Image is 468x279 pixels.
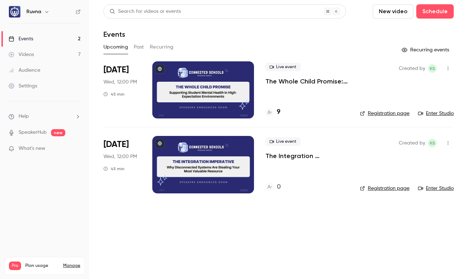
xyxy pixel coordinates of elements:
h6: Ruvna [26,8,41,15]
h4: 9 [277,107,280,117]
button: Schedule [416,4,454,19]
div: Events [9,35,33,42]
span: Pro [9,262,21,270]
span: Wed, 12:00 PM [103,153,137,160]
div: 45 min [103,91,124,97]
span: [DATE] [103,139,129,150]
a: 9 [265,107,280,117]
div: Search for videos or events [110,8,181,15]
a: 0 [265,182,281,192]
span: Plan usage [25,263,59,269]
button: Recurring [150,41,174,53]
img: Ruvna [9,6,20,17]
iframe: Noticeable Trigger [72,146,81,152]
div: Videos [9,51,34,58]
a: SpeakerHub [19,129,47,136]
li: help-dropdown-opener [9,113,81,120]
span: [DATE] [103,64,129,76]
span: Kyra Sandness [428,139,437,147]
button: New video [373,4,413,19]
a: Registration page [360,110,409,117]
span: Help [19,113,29,120]
span: Created by [399,64,425,73]
button: Recurring events [398,44,454,56]
a: Enter Studio [418,185,454,192]
div: Oct 22 Wed, 1:00 PM (America/New York) [103,61,141,118]
a: The Whole Child Promise: Supporting Student Mental Health in High-Expectation Environments [265,77,349,86]
span: KS [430,139,435,147]
a: The Integration Imperative: Why Disconnected Systems Are Stealing Your Most Valuable Resource [265,152,349,160]
span: new [51,129,65,136]
span: KS [430,64,435,73]
button: Upcoming [103,41,128,53]
span: What's new [19,145,45,152]
a: Registration page [360,185,409,192]
span: Wed, 12:00 PM [103,78,137,86]
a: Manage [63,263,80,269]
div: Audience [9,67,40,74]
span: Live event [265,137,301,146]
div: Settings [9,82,37,90]
h1: Events [103,30,125,39]
a: Enter Studio [418,110,454,117]
div: Nov 19 Wed, 1:00 PM (America/New York) [103,136,141,193]
span: Kyra Sandness [428,64,437,73]
h4: 0 [277,182,281,192]
div: 45 min [103,166,124,172]
button: Past [134,41,144,53]
span: Live event [265,63,301,71]
span: Created by [399,139,425,147]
